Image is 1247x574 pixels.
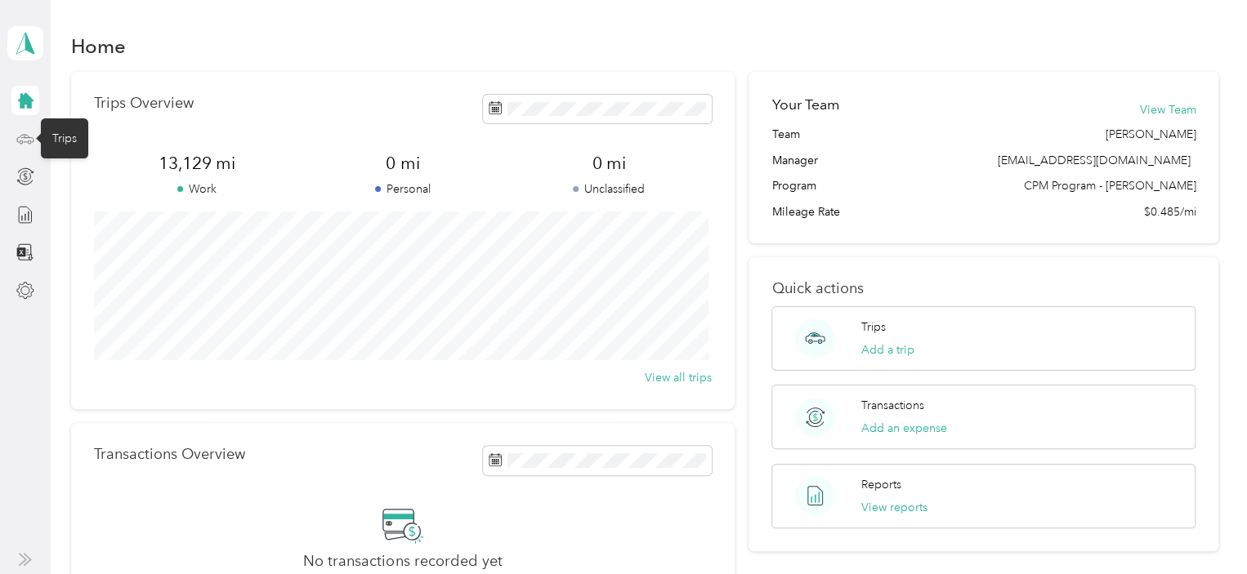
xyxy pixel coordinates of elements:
[861,341,914,358] button: Add a trip
[1023,177,1196,194] span: CPM Program - [PERSON_NAME]
[997,154,1190,167] span: [EMAIL_ADDRESS][DOMAIN_NAME]
[94,446,245,463] p: Transactions Overview
[861,499,927,516] button: View reports
[506,152,712,175] span: 0 mi
[645,369,712,386] button: View all trips
[771,177,816,194] span: Program
[771,280,1196,297] p: Quick actions
[771,152,817,169] span: Manager
[861,476,901,493] p: Reports
[71,38,126,55] h1: Home
[861,318,886,336] p: Trips
[771,126,799,143] span: Team
[1105,126,1196,143] span: [PERSON_NAME]
[300,152,506,175] span: 0 mi
[1139,101,1196,118] button: View Team
[771,203,839,220] span: Mileage Rate
[771,95,838,115] h2: Your Team
[94,152,300,175] span: 13,129 mi
[861,420,947,437] button: Add an expense
[506,180,712,198] p: Unclassified
[94,180,300,198] p: Work
[303,553,502,570] h2: No transactions recorded yet
[300,180,506,198] p: Personal
[1155,483,1247,574] iframe: Everlance-gr Chat Button Frame
[41,118,88,158] div: Trips
[94,95,194,112] p: Trips Overview
[1143,203,1196,220] span: $0.485/mi
[861,397,924,414] p: Transactions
